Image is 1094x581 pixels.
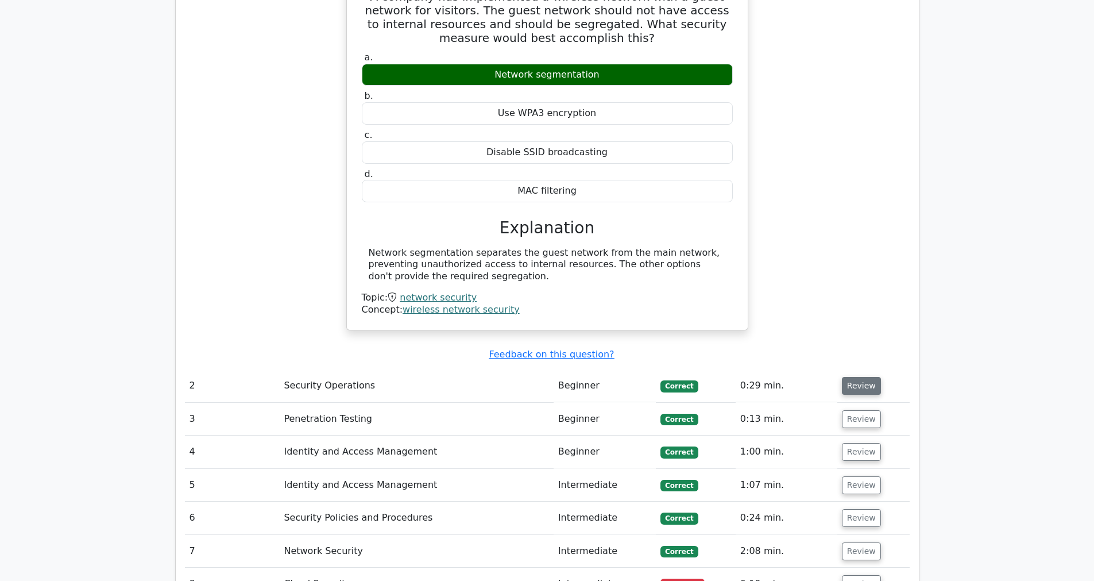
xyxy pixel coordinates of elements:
[362,304,733,316] div: Concept:
[279,436,553,468] td: Identity and Access Management
[365,168,373,179] span: d.
[369,218,726,238] h3: Explanation
[554,370,656,402] td: Beginner
[362,141,733,164] div: Disable SSID broadcasting
[554,502,656,534] td: Intermediate
[185,403,280,436] td: 3
[279,370,553,402] td: Security Operations
[279,403,553,436] td: Penetration Testing
[185,436,280,468] td: 4
[279,469,553,502] td: Identity and Access Management
[842,443,881,461] button: Review
[842,410,881,428] button: Review
[842,509,881,527] button: Review
[369,247,726,283] div: Network segmentation separates the guest network from the main network, preventing unauthorized a...
[660,380,698,392] span: Correct
[489,349,614,360] a: Feedback on this question?
[554,469,656,502] td: Intermediate
[279,502,553,534] td: Security Policies and Procedures
[362,292,733,304] div: Topic:
[736,403,837,436] td: 0:13 min.
[362,102,733,125] div: Use WPA3 encryption
[736,370,837,402] td: 0:29 min.
[660,513,698,524] span: Correct
[842,542,881,560] button: Review
[365,129,373,140] span: c.
[660,480,698,491] span: Correct
[362,180,733,202] div: MAC filtering
[660,546,698,557] span: Correct
[736,469,837,502] td: 1:07 min.
[554,403,656,436] td: Beginner
[403,304,520,315] a: wireless network security
[365,90,373,101] span: b.
[279,535,553,568] td: Network Security
[660,414,698,425] span: Correct
[185,469,280,502] td: 5
[736,502,837,534] td: 0:24 min.
[736,436,837,468] td: 1:00 min.
[736,535,837,568] td: 2:08 min.
[554,436,656,468] td: Beginner
[362,64,733,86] div: Network segmentation
[185,370,280,402] td: 2
[400,292,477,303] a: network security
[554,535,656,568] td: Intermediate
[842,377,881,395] button: Review
[185,502,280,534] td: 6
[185,535,280,568] td: 7
[842,476,881,494] button: Review
[365,52,373,63] span: a.
[660,447,698,458] span: Correct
